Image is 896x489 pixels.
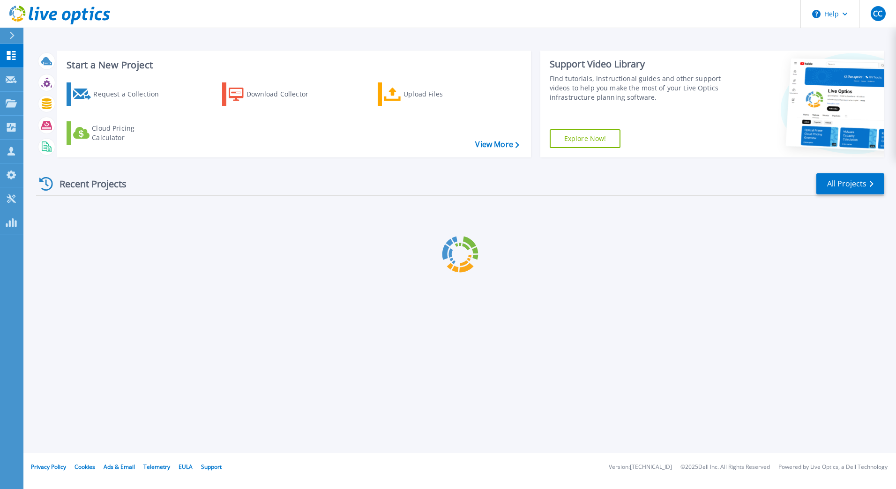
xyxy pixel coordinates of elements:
[246,85,321,104] div: Download Collector
[143,463,170,471] a: Telemetry
[75,463,95,471] a: Cookies
[36,172,139,195] div: Recent Projects
[67,121,171,145] a: Cloud Pricing Calculator
[609,464,672,470] li: Version: [TECHNICAL_ID]
[403,85,478,104] div: Upload Files
[31,463,66,471] a: Privacy Policy
[778,464,888,470] li: Powered by Live Optics, a Dell Technology
[873,10,882,17] span: CC
[475,140,519,149] a: View More
[680,464,770,470] li: © 2025 Dell Inc. All Rights Reserved
[222,82,327,106] a: Download Collector
[816,173,884,194] a: All Projects
[93,85,168,104] div: Request a Collection
[550,58,725,70] div: Support Video Library
[378,82,482,106] a: Upload Files
[67,60,519,70] h3: Start a New Project
[550,74,725,102] div: Find tutorials, instructional guides and other support videos to help you make the most of your L...
[104,463,135,471] a: Ads & Email
[92,124,167,142] div: Cloud Pricing Calculator
[67,82,171,106] a: Request a Collection
[550,129,621,148] a: Explore Now!
[179,463,193,471] a: EULA
[201,463,222,471] a: Support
